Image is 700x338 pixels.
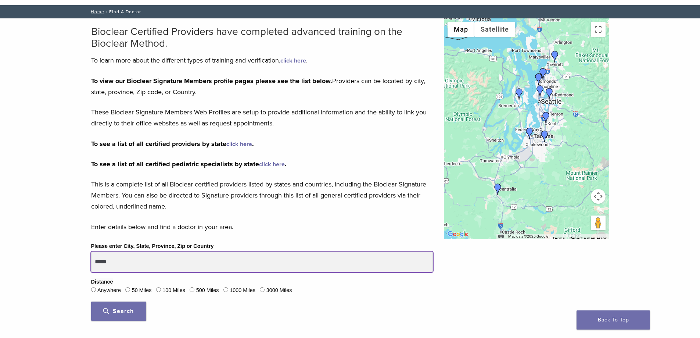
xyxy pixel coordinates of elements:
[591,189,606,204] button: Map camera controls
[553,236,565,241] a: Terms
[91,75,433,97] p: Providers can be located by city, state, province, Zip code, or Country.
[537,68,549,80] div: Dr. Brent Robinson
[259,161,285,168] a: click here
[91,55,433,66] p: To learn more about the different types of training and verification, .
[89,9,104,14] a: Home
[524,128,535,139] div: Dr. David Clark
[91,179,433,212] p: This is a complete list of all Bioclear certified providers listed by states and countries, inclu...
[492,184,504,195] div: Dr. Dan Henricksen
[196,287,219,295] label: 500 Miles
[132,287,152,295] label: 50 Miles
[549,51,561,63] div: Dr. Amy Thompson
[508,234,548,238] span: Map data ©2025 Google
[91,221,433,232] p: Enter details below and find a doctor in your area.
[474,22,515,37] button: Show satellite imagery
[543,88,555,100] div: Dr. James Rosenwald
[498,234,503,239] button: Keyboard shortcuts
[91,160,287,168] strong: To see a list of all certified pediatric specialists by state .
[591,22,606,37] button: Toggle fullscreen view
[448,22,474,37] button: Show street map
[91,302,146,321] button: Search
[97,287,121,295] label: Anywhere
[533,73,545,85] div: Dr. Megan Jones
[540,112,552,124] div: Dr. Amrita Majumdar
[446,230,470,239] img: Google
[230,287,255,295] label: 1000 Miles
[91,140,254,148] strong: To see a list of all certified providers by state .
[91,107,433,129] p: These Bioclear Signature Members Web Profiles are setup to provide additional information and the...
[280,57,306,64] a: click here
[91,278,113,286] legend: Distance
[534,85,546,97] div: Dr. Charles Wallace
[103,307,134,315] span: Search
[570,236,607,240] a: Report a map error
[91,242,214,250] label: Please enter City, State, Province, Zip or Country
[577,310,650,330] a: Back To Top
[104,10,109,14] span: /
[513,88,525,100] div: Dr. Rose Holdren
[591,216,606,230] button: Drag Pegman onto the map to open Street View
[266,287,292,295] label: 3000 Miles
[91,26,433,49] h2: Bioclear Certified Providers have completed advanced training on the Bioclear Method.
[91,77,332,85] strong: To view our Bioclear Signature Members profile pages please see the list below.
[539,131,550,142] div: Dr. Chelsea Momany
[86,5,615,18] nav: Find A Doctor
[162,287,185,295] label: 100 Miles
[446,230,470,239] a: Open this area in Google Maps (opens a new window)
[226,140,252,148] a: click here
